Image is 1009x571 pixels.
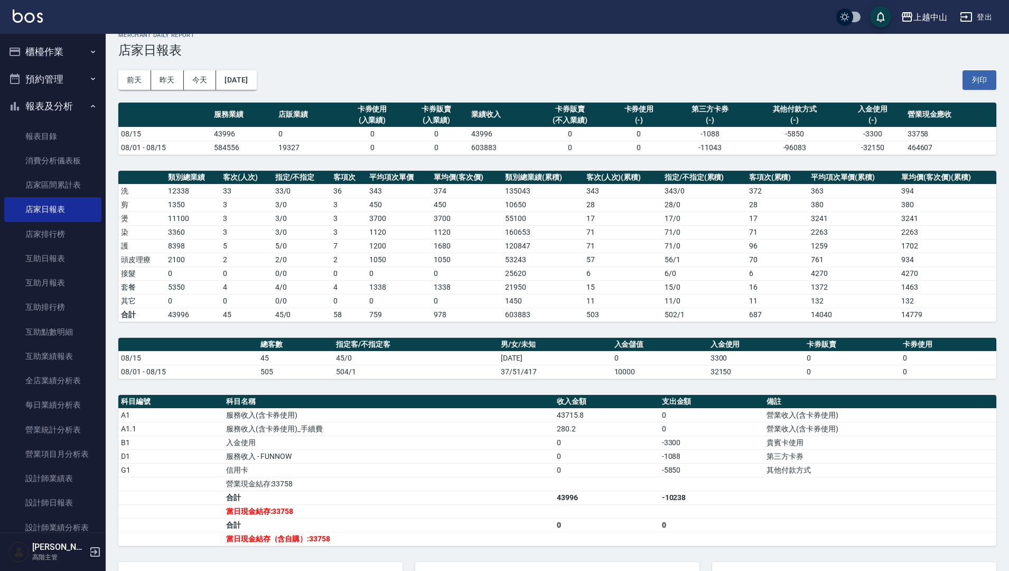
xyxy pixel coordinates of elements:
td: 0 [533,141,607,154]
td: 603883 [502,308,583,321]
td: 132 [899,294,996,308]
td: 0 [659,422,764,436]
button: 櫃檯作業 [4,38,101,66]
td: 14779 [899,308,996,321]
th: 總客數 [258,338,333,352]
td: -11043 [671,141,749,154]
td: 剪 [118,198,165,211]
td: 0 [220,294,273,308]
div: (-) [843,115,902,126]
td: 1050 [367,253,431,266]
td: 0 [554,518,659,532]
button: 登出 [956,7,996,27]
td: 0 [554,463,659,477]
button: [DATE] [216,70,256,90]
a: 互助日報表 [4,246,101,271]
td: 信用卡 [223,463,554,477]
td: 4 / 0 [273,280,331,294]
td: 0 [165,294,220,308]
td: 71 / 0 [662,239,746,253]
td: 0 [367,294,431,308]
a: 互助排行榜 [4,295,101,319]
td: 15 / 0 [662,280,746,294]
td: 55100 [502,211,583,225]
td: 1120 [367,225,431,239]
td: 3360 [165,225,220,239]
td: 頭皮理療 [118,253,165,266]
td: 合計 [118,308,165,321]
td: 503 [584,308,662,321]
a: 消費分析儀表板 [4,149,101,173]
td: -3300 [840,127,905,141]
td: 服務收入(含卡券使用)_手續費 [223,422,554,436]
td: 71 [584,239,662,253]
td: 1702 [899,239,996,253]
td: 0 / 0 [273,266,331,280]
h3: 店家日報表 [118,43,996,58]
td: 1338 [367,280,431,294]
td: 0 [431,266,502,280]
td: 洗 [118,184,165,198]
td: 0 [404,141,469,154]
td: 0 [607,141,671,154]
div: 卡券販賣 [536,104,604,115]
td: 2 [220,253,273,266]
td: D1 [118,449,223,463]
div: 第三方卡券 [674,104,746,115]
td: -10238 [659,491,764,504]
td: 0 [331,266,367,280]
a: 互助業績報表 [4,344,101,369]
td: 3 [220,211,273,225]
td: 2 [331,253,367,266]
td: 0 [900,365,996,379]
button: save [870,6,891,27]
td: 5 [220,239,273,253]
button: 報表及分析 [4,93,101,120]
td: 1259 [808,239,899,253]
td: 1120 [431,225,502,239]
td: 584556 [211,141,276,154]
td: 502/1 [662,308,746,321]
h2: Merchant Daily Report [118,32,996,39]
td: 4270 [808,266,899,280]
th: 客次(人次) [220,171,273,185]
td: -1088 [671,127,749,141]
td: [DATE] [498,351,612,365]
th: 店販業績 [276,103,340,127]
td: 4 [331,280,367,294]
td: 2263 [808,225,899,239]
td: 6 [584,266,662,280]
td: 3 [220,225,273,239]
td: 營業收入(含卡券使用) [764,422,996,436]
td: 394 [899,184,996,198]
td: 4270 [899,266,996,280]
td: 0 [804,365,900,379]
th: 收入金額 [554,395,659,409]
td: 10650 [502,198,583,211]
a: 營業統計分析表 [4,418,101,442]
td: 14040 [808,308,899,321]
td: 8398 [165,239,220,253]
td: 服務收入(含卡券使用) [223,408,554,422]
td: 08/01 - 08/15 [118,365,258,379]
div: 上越中山 [913,11,947,24]
td: 19327 [276,141,340,154]
th: 營業現金應收 [905,103,996,127]
td: 0 [340,141,405,154]
td: 43996 [469,127,533,141]
td: 343 [584,184,662,198]
td: 25620 [502,266,583,280]
th: 指定/不指定(累積) [662,171,746,185]
td: 0 [607,127,671,141]
a: 互助月報表 [4,271,101,295]
td: 96 [746,239,808,253]
td: 入金使用 [223,436,554,449]
td: -1088 [659,449,764,463]
th: 卡券販賣 [804,338,900,352]
td: B1 [118,436,223,449]
button: 預約管理 [4,66,101,93]
td: 3300 [708,351,804,365]
td: 6 [746,266,808,280]
td: 套餐 [118,280,165,294]
td: 71 [746,225,808,239]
